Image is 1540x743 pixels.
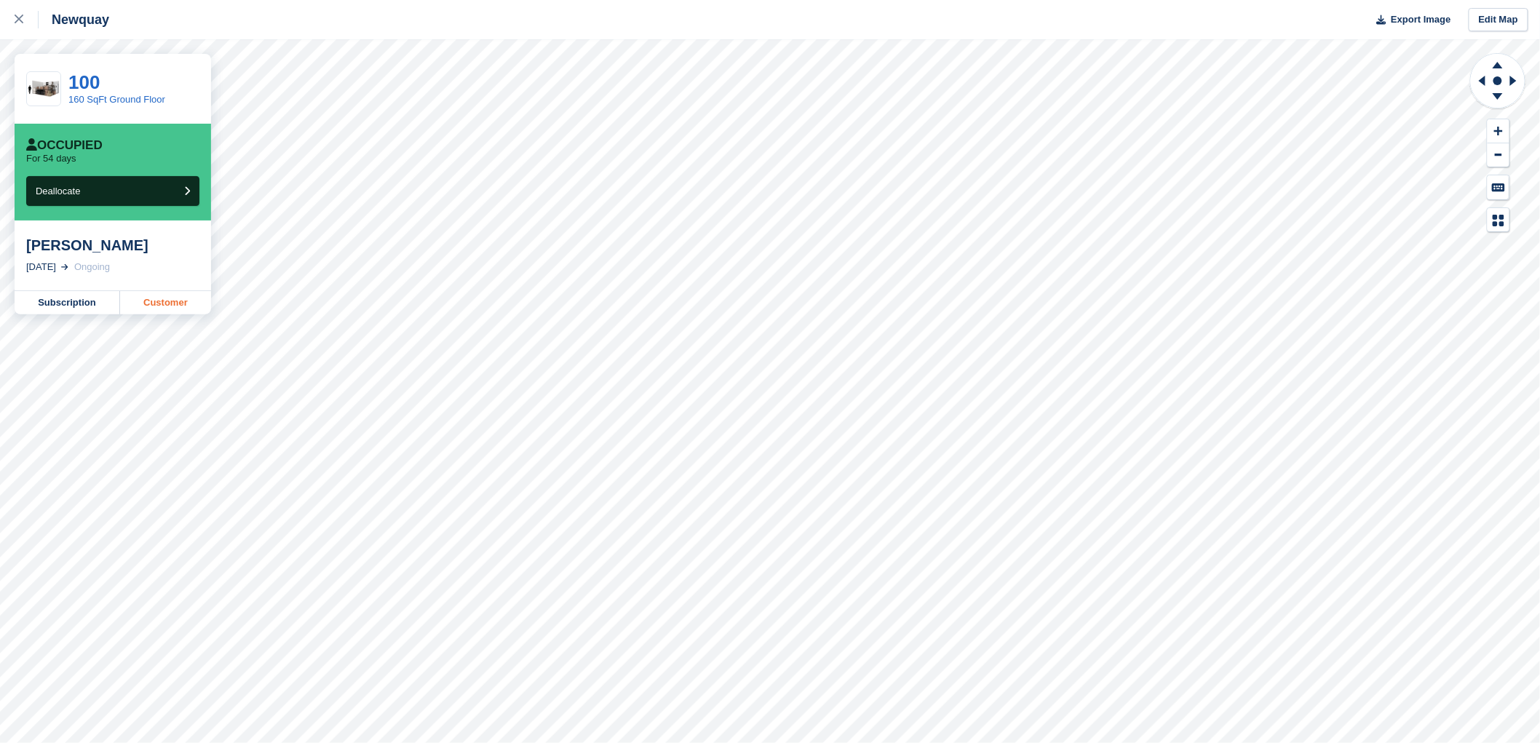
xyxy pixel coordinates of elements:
[1488,175,1509,199] button: Keyboard Shortcuts
[36,186,80,196] span: Deallocate
[1368,8,1451,32] button: Export Image
[1488,119,1509,143] button: Zoom In
[1391,12,1450,27] span: Export Image
[26,237,199,254] div: [PERSON_NAME]
[26,176,199,206] button: Deallocate
[68,71,100,93] a: 100
[26,138,103,153] div: Occupied
[1488,208,1509,232] button: Map Legend
[15,291,120,314] a: Subscription
[1469,8,1528,32] a: Edit Map
[39,11,109,28] div: Newquay
[74,260,110,274] div: Ongoing
[68,94,165,105] a: 160 SqFt Ground Floor
[27,76,60,102] img: 150-sqft-unit.jpg
[120,291,211,314] a: Customer
[26,260,56,274] div: [DATE]
[26,153,76,164] p: For 54 days
[1488,143,1509,167] button: Zoom Out
[61,264,68,270] img: arrow-right-light-icn-cde0832a797a2874e46488d9cf13f60e5c3a73dbe684e267c42b8395dfbc2abf.svg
